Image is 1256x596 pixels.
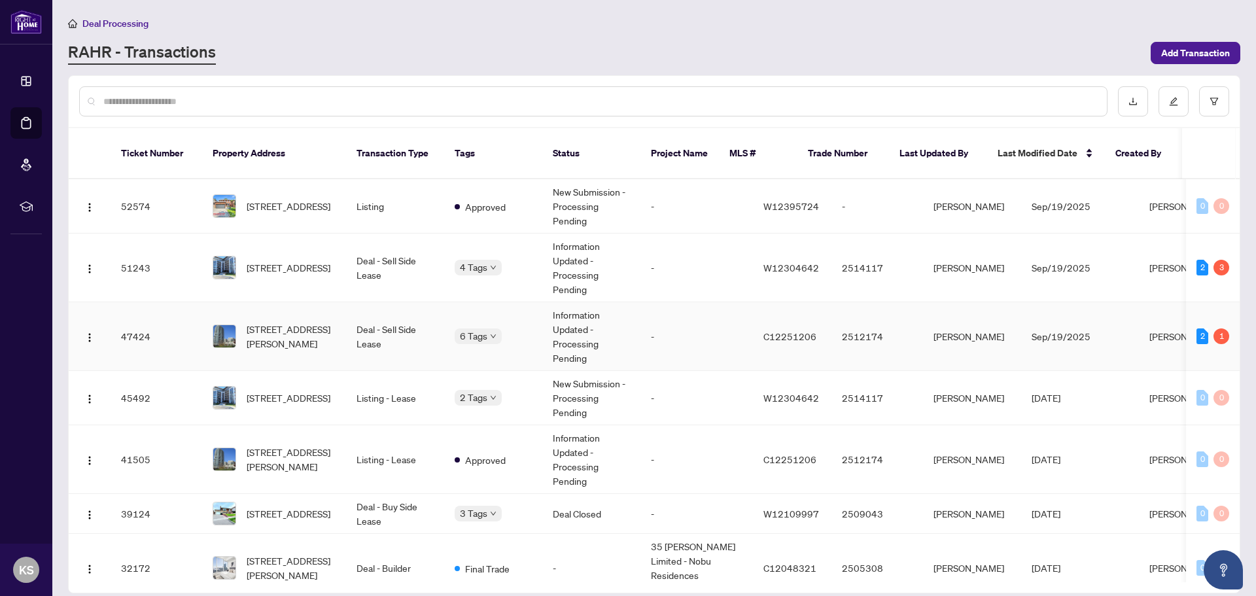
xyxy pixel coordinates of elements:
[998,146,1077,160] span: Last Modified Date
[68,41,216,65] a: RAHR - Transactions
[1149,200,1220,212] span: [PERSON_NAME]
[640,128,719,179] th: Project Name
[247,506,330,521] span: [STREET_ADDRESS]
[346,234,444,302] td: Deal - Sell Side Lease
[1169,97,1178,106] span: edit
[346,179,444,234] td: Listing
[213,256,235,279] img: thumbnail-img
[542,371,640,425] td: New Submission - Processing Pending
[1149,392,1220,404] span: [PERSON_NAME]
[763,330,816,342] span: C12251206
[1032,330,1090,342] span: Sep/19/2025
[84,394,95,404] img: Logo
[1032,508,1060,519] span: [DATE]
[1213,260,1229,275] div: 3
[763,262,819,273] span: W12304642
[1196,198,1208,214] div: 0
[465,200,506,214] span: Approved
[111,128,202,179] th: Ticket Number
[84,332,95,343] img: Logo
[797,128,889,179] th: Trade Number
[68,19,77,28] span: home
[346,302,444,371] td: Deal - Sell Side Lease
[84,510,95,520] img: Logo
[247,445,336,474] span: [STREET_ADDRESS][PERSON_NAME]
[763,508,819,519] span: W12109997
[640,234,753,302] td: -
[84,202,95,213] img: Logo
[460,328,487,343] span: 6 Tags
[490,510,497,517] span: down
[490,394,497,401] span: down
[247,322,336,351] span: [STREET_ADDRESS][PERSON_NAME]
[542,234,640,302] td: Information Updated - Processing Pending
[640,425,753,494] td: -
[82,18,148,29] span: Deal Processing
[213,325,235,347] img: thumbnail-img
[542,494,640,534] td: Deal Closed
[247,391,330,405] span: [STREET_ADDRESS]
[763,200,819,212] span: W12395724
[202,128,346,179] th: Property Address
[1161,43,1230,63] span: Add Transaction
[79,387,100,408] button: Logo
[1032,562,1060,574] span: [DATE]
[247,260,330,275] span: [STREET_ADDRESS]
[889,128,987,179] th: Last Updated By
[923,371,1021,425] td: [PERSON_NAME]
[1149,330,1220,342] span: [PERSON_NAME]
[542,128,640,179] th: Status
[79,196,100,217] button: Logo
[763,453,816,465] span: C12251206
[831,494,923,534] td: 2509043
[542,179,640,234] td: New Submission - Processing Pending
[346,128,444,179] th: Transaction Type
[1128,97,1138,106] span: download
[542,425,640,494] td: Information Updated - Processing Pending
[490,264,497,271] span: down
[79,326,100,347] button: Logo
[1213,198,1229,214] div: 0
[247,553,336,582] span: [STREET_ADDRESS][PERSON_NAME]
[923,425,1021,494] td: [PERSON_NAME]
[923,234,1021,302] td: [PERSON_NAME]
[84,455,95,466] img: Logo
[1210,97,1219,106] span: filter
[831,302,923,371] td: 2512174
[640,302,753,371] td: -
[79,503,100,524] button: Logo
[213,502,235,525] img: thumbnail-img
[465,561,510,576] span: Final Trade
[1151,42,1240,64] button: Add Transaction
[987,128,1105,179] th: Last Modified Date
[490,333,497,340] span: down
[1196,560,1208,576] div: 0
[1213,506,1229,521] div: 0
[1196,328,1208,344] div: 2
[831,371,923,425] td: 2514117
[346,425,444,494] td: Listing - Lease
[1196,506,1208,521] div: 0
[1032,200,1090,212] span: Sep/19/2025
[1105,128,1183,179] th: Created By
[79,257,100,278] button: Logo
[831,234,923,302] td: 2514117
[831,179,923,234] td: -
[1196,390,1208,406] div: 0
[1213,328,1229,344] div: 1
[542,302,640,371] td: Information Updated - Processing Pending
[10,10,42,34] img: logo
[79,449,100,470] button: Logo
[1196,260,1208,275] div: 2
[923,179,1021,234] td: [PERSON_NAME]
[1196,451,1208,467] div: 0
[460,506,487,521] span: 3 Tags
[460,260,487,275] span: 4 Tags
[1213,451,1229,467] div: 0
[213,448,235,470] img: thumbnail-img
[1199,86,1229,116] button: filter
[111,371,202,425] td: 45492
[1118,86,1148,116] button: download
[763,562,816,574] span: C12048321
[1149,508,1220,519] span: [PERSON_NAME]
